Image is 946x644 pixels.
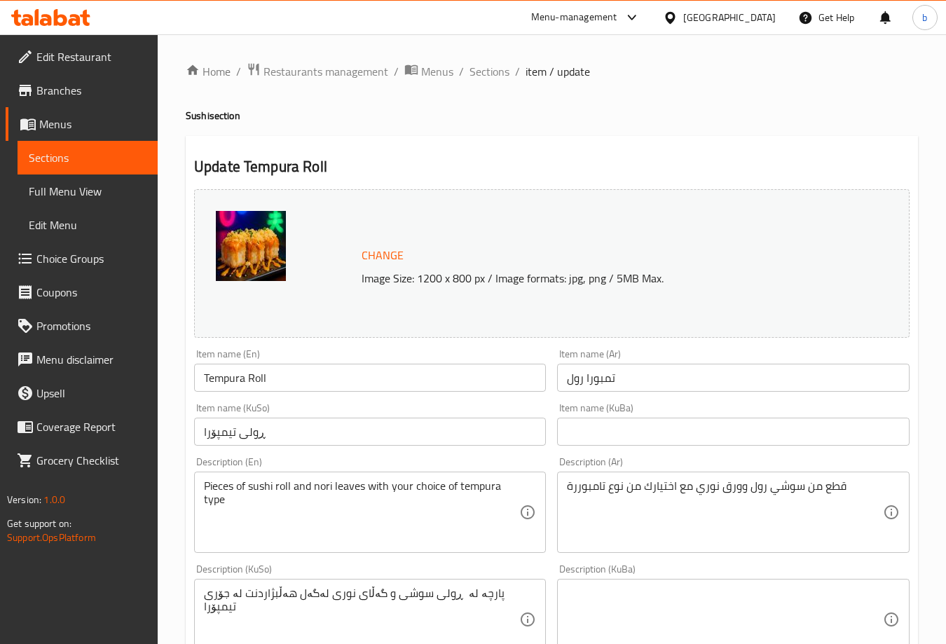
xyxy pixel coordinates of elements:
[36,452,146,469] span: Grocery Checklist
[6,40,158,74] a: Edit Restaurant
[6,74,158,107] a: Branches
[29,183,146,200] span: Full Menu View
[404,62,453,81] a: Menus
[6,444,158,477] a: Grocery Checklist
[194,156,910,177] h2: Update Tempura Roll
[43,491,65,509] span: 1.0.0
[29,217,146,233] span: Edit Menu
[18,141,158,174] a: Sections
[216,211,286,281] img: %D8%AA%D9%85%D8%A8%D9%88%D8%B1%D8%A7_%D8%B1%D9%88%D9%84638912360388213632.jpg
[36,250,146,267] span: Choice Groups
[6,376,158,410] a: Upsell
[36,351,146,368] span: Menu disclaimer
[18,208,158,242] a: Edit Menu
[356,270,860,287] p: Image Size: 1200 x 800 px / Image formats: jpg, png / 5MB Max.
[421,63,453,80] span: Menus
[6,242,158,275] a: Choice Groups
[567,479,882,546] textarea: قطع من سوشي رول وورق نوري مع اختيارك من نوع تامبوررة
[6,343,158,376] a: Menu disclaimer
[29,149,146,166] span: Sections
[557,364,909,392] input: Enter name Ar
[36,418,146,435] span: Coverage Report
[526,63,590,80] span: item / update
[469,63,509,80] a: Sections
[236,63,241,80] li: /
[7,528,96,547] a: Support.OpsPlatform
[531,9,617,26] div: Menu-management
[247,62,388,81] a: Restaurants management
[186,63,231,80] a: Home
[6,107,158,141] a: Menus
[204,479,519,546] textarea: Pieces of sushi roll and nori leaves with your choice of tempura type
[18,174,158,208] a: Full Menu View
[36,284,146,301] span: Coupons
[683,10,776,25] div: [GEOGRAPHIC_DATA]
[362,245,404,266] span: Change
[515,63,520,80] li: /
[6,275,158,309] a: Coupons
[194,418,546,446] input: Enter name KuSo
[36,317,146,334] span: Promotions
[6,410,158,444] a: Coverage Report
[557,418,909,446] input: Enter name KuBa
[7,491,41,509] span: Version:
[459,63,464,80] li: /
[186,62,918,81] nav: breadcrumb
[356,241,409,270] button: Change
[36,82,146,99] span: Branches
[36,48,146,65] span: Edit Restaurant
[394,63,399,80] li: /
[36,385,146,402] span: Upsell
[6,309,158,343] a: Promotions
[263,63,388,80] span: Restaurants management
[186,109,918,123] h4: Sushi section
[7,514,71,533] span: Get support on:
[39,116,146,132] span: Menus
[922,10,927,25] span: b
[194,364,546,392] input: Enter name En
